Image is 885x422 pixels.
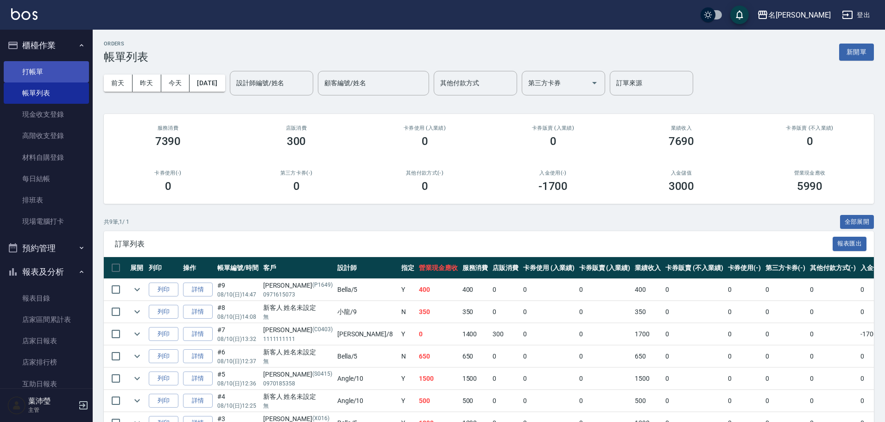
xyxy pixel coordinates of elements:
h3: 300 [287,135,306,148]
td: Y [399,279,417,301]
td: Bella /5 [335,279,399,301]
h2: 第三方卡券(-) [243,170,349,176]
h2: ORDERS [104,41,148,47]
h2: 卡券販賣 (不入業績) [757,125,863,131]
button: 今天 [161,75,190,92]
h5: 葉沛瑩 [28,397,76,406]
p: (C0403) [312,325,333,335]
td: 0 [808,346,859,367]
p: 08/10 (日) 12:25 [217,402,259,410]
span: 訂單列表 [115,239,833,249]
button: save [730,6,749,24]
p: 08/10 (日) 14:08 [217,313,259,321]
td: 0 [577,301,633,323]
td: 0 [577,323,633,345]
td: 0 [763,346,808,367]
h3: 帳單列表 [104,50,148,63]
p: 無 [263,313,333,321]
div: 新客人 姓名未設定 [263,303,333,313]
a: 帳單列表 [4,82,89,104]
h3: 3000 [669,180,695,193]
td: 500 [632,390,663,412]
div: 新客人 姓名未設定 [263,347,333,357]
a: 詳情 [183,305,213,319]
a: 詳情 [183,372,213,386]
td: Y [399,368,417,390]
td: 0 [726,323,764,345]
td: 0 [763,368,808,390]
button: 全部展開 [840,215,874,229]
td: 0 [521,346,577,367]
a: 現金收支登錄 [4,104,89,125]
a: 打帳單 [4,61,89,82]
button: 昨天 [133,75,161,92]
div: [PERSON_NAME] [263,281,333,290]
h3: 7690 [669,135,695,148]
td: 0 [521,301,577,323]
h3: -1700 [538,180,568,193]
h2: 營業現金應收 [757,170,863,176]
td: 1500 [632,368,663,390]
td: 0 [808,323,859,345]
a: 高階收支登錄 [4,125,89,146]
td: 0 [490,279,521,301]
td: [PERSON_NAME] /8 [335,323,399,345]
td: Angle /10 [335,368,399,390]
td: 0 [763,390,808,412]
a: 詳情 [183,327,213,341]
a: 新開單 [839,47,874,56]
h3: 7390 [155,135,181,148]
th: 第三方卡券(-) [763,257,808,279]
th: 營業現金應收 [417,257,460,279]
p: 無 [263,357,333,365]
p: 共 9 筆, 1 / 1 [104,218,129,226]
td: 0 [521,368,577,390]
a: 報表目錄 [4,288,89,309]
a: 店家區間累計表 [4,309,89,330]
td: #4 [215,390,261,412]
button: expand row [130,372,144,385]
td: 500 [460,390,491,412]
td: 0 [808,390,859,412]
td: 0 [663,368,725,390]
p: 1111111111 [263,335,333,343]
th: 服務消費 [460,257,491,279]
h3: 0 [293,180,300,193]
button: 新開單 [839,44,874,61]
button: 列印 [149,349,178,364]
a: 店家日報表 [4,330,89,352]
th: 帳單編號/時間 [215,257,261,279]
td: 0 [490,390,521,412]
p: 08/10 (日) 13:32 [217,335,259,343]
td: 350 [460,301,491,323]
h3: 0 [807,135,813,148]
td: #6 [215,346,261,367]
a: 詳情 [183,394,213,408]
img: Logo [11,8,38,20]
td: 1700 [632,323,663,345]
td: 0 [726,368,764,390]
p: (S0415) [312,370,332,379]
td: 0 [577,368,633,390]
th: 設計師 [335,257,399,279]
h2: 入金使用(-) [500,170,606,176]
td: 0 [726,390,764,412]
h3: 0 [422,180,428,193]
p: 08/10 (日) 14:47 [217,290,259,299]
button: 櫃檯作業 [4,33,89,57]
td: 小龍 /9 [335,301,399,323]
td: 500 [417,390,460,412]
td: 0 [726,301,764,323]
td: 0 [808,368,859,390]
h2: 卡券使用 (入業績) [372,125,478,131]
td: 0 [490,368,521,390]
td: 0 [577,346,633,367]
button: 報表匯出 [833,237,867,251]
td: 0 [663,390,725,412]
td: 0 [763,301,808,323]
th: 其他付款方式(-) [808,257,859,279]
p: 08/10 (日) 12:37 [217,357,259,365]
img: Person [7,396,26,415]
td: 300 [490,323,521,345]
td: Bella /5 [335,346,399,367]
